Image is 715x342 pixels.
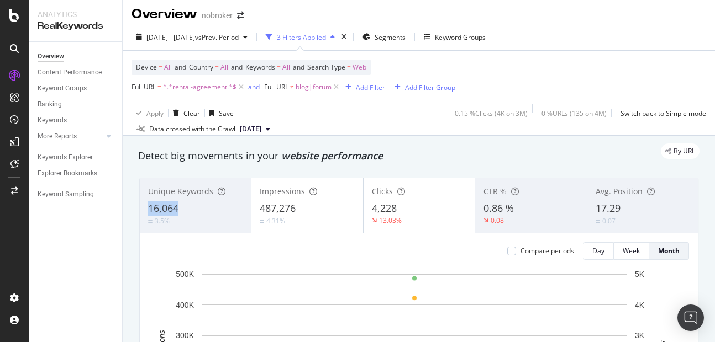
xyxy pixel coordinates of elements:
a: Keyword Sampling [38,189,114,200]
span: and [293,62,304,72]
span: = [159,62,162,72]
button: Day [583,242,614,260]
div: Overview [132,5,197,24]
text: 500K [176,270,194,279]
div: Open Intercom Messenger [677,304,704,331]
button: Segments [358,28,410,46]
span: Clicks [372,186,393,196]
button: Keyword Groups [419,28,490,46]
div: More Reports [38,131,77,142]
div: RealKeywords [38,20,113,33]
div: Content Performance [38,67,102,78]
a: Overview [38,51,114,62]
span: Keywords [245,62,275,72]
div: 0.07 [602,216,616,226]
div: Keyword Sampling [38,189,94,200]
span: Search Type [307,62,345,72]
span: 2025 Aug. 4th [240,124,261,134]
div: Switch back to Simple mode [621,109,706,118]
span: Web [353,60,366,75]
span: By URL [674,148,695,154]
a: Ranking [38,99,114,110]
div: Explorer Bookmarks [38,168,97,179]
span: Segments [375,33,406,42]
div: legacy label [661,143,700,159]
button: Week [614,242,649,260]
a: Keywords [38,115,114,126]
span: 487,276 [260,201,296,215]
div: Overview [38,51,64,62]
button: Add Filter [341,81,385,94]
div: Week [623,246,640,255]
span: 4,228 [372,201,397,215]
div: Keyword Groups [38,83,87,94]
button: Switch back to Simple mode [616,104,706,122]
div: 13.03% [379,216,402,225]
div: Data crossed with the Crawl [149,124,235,134]
button: Apply [132,104,164,122]
span: = [277,62,281,72]
span: = [215,62,219,72]
div: times [339,31,349,42]
button: Clear [169,104,200,122]
span: Country [189,62,213,72]
div: 3.5% [155,216,170,226]
span: Avg. Position [596,186,643,196]
div: Add Filter [356,83,385,92]
div: Keywords Explorer [38,152,93,163]
button: 3 Filters Applied [261,28,339,46]
span: = [347,62,351,72]
div: 3 Filters Applied [277,33,326,42]
div: 0.15 % Clicks ( 4K on 3M ) [455,109,528,118]
span: All [220,60,228,75]
span: Full URL [264,82,288,92]
span: 17.29 [596,201,621,215]
text: 3K [635,331,645,340]
button: Save [205,104,234,122]
div: Keywords [38,115,67,126]
span: vs Prev. Period [195,33,239,42]
span: Full URL [132,82,156,92]
div: nobroker [202,10,233,21]
span: Device [136,62,157,72]
span: and [231,62,243,72]
span: Unique Keywords [148,186,213,196]
span: 0.86 % [483,201,514,215]
div: Apply [146,109,164,118]
button: Month [649,242,689,260]
text: 5K [635,270,645,279]
span: All [282,60,290,75]
div: Month [658,246,680,255]
span: ^.*rental-agreement.*$ [163,79,236,95]
div: arrow-right-arrow-left [237,12,244,19]
div: Compare periods [521,246,574,255]
text: 300K [176,331,194,340]
span: 16,064 [148,201,178,215]
img: Equal [596,220,600,223]
div: Day [592,246,604,255]
div: Keyword Groups [435,33,486,42]
span: All [164,60,172,75]
span: ≠ [290,82,294,92]
button: Add Filter Group [390,81,455,94]
a: Content Performance [38,67,114,78]
a: Keyword Groups [38,83,114,94]
button: [DATE] - [DATE]vsPrev. Period [132,28,252,46]
button: and [248,82,260,92]
div: 4.31% [266,216,285,226]
span: blog|forum [296,79,332,95]
div: Add Filter Group [405,83,455,92]
text: 400K [176,301,194,309]
span: CTR % [483,186,507,196]
button: [DATE] [235,122,275,136]
span: [DATE] - [DATE] [146,33,195,42]
span: = [157,82,161,92]
span: and [175,62,186,72]
img: Equal [260,220,264,223]
div: 0 % URLs ( 135 on 4M ) [541,109,607,118]
div: 0.08 [491,216,504,225]
img: Equal [148,220,153,223]
text: 4K [635,301,645,309]
span: Impressions [260,186,305,196]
